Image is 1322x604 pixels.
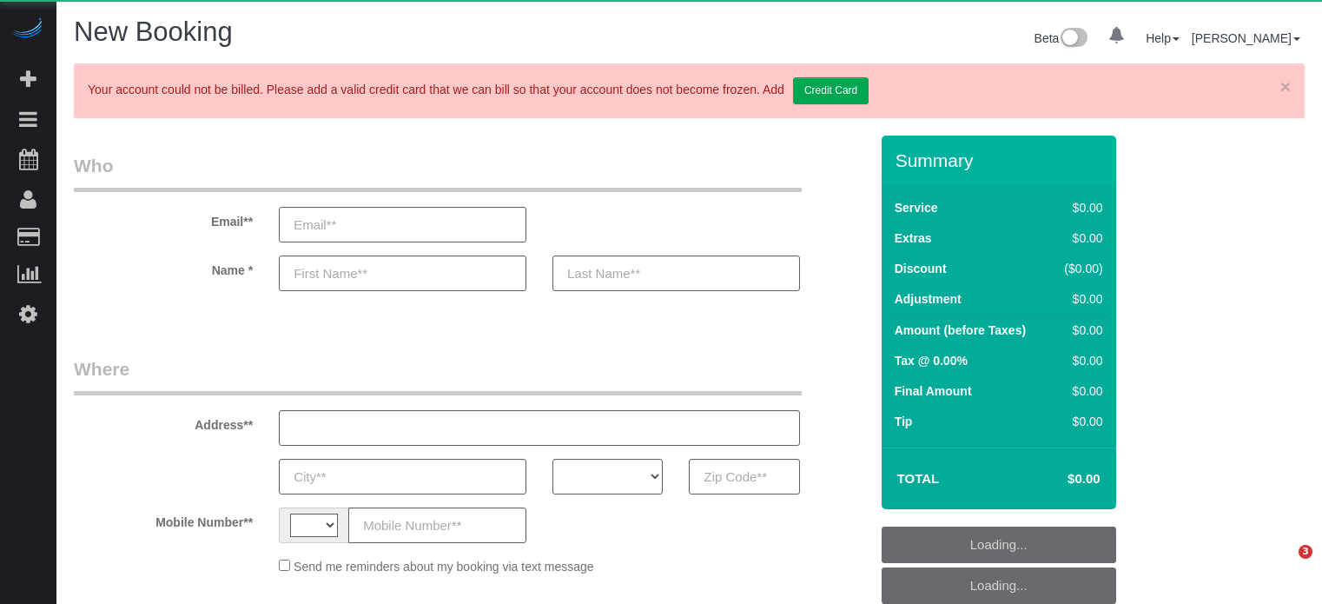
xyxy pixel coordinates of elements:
input: Zip Code** [689,459,799,494]
h3: Summary [896,150,1107,170]
label: Name * [61,256,266,279]
div: $0.00 [1057,322,1103,339]
div: $0.00 [1057,290,1103,308]
label: Discount [895,260,947,277]
input: Mobile Number** [348,508,526,543]
div: ($0.00) [1057,260,1103,277]
label: Tax @ 0.00% [895,352,968,369]
a: × [1280,77,1291,96]
a: Beta [1034,31,1088,45]
div: $0.00 [1057,413,1103,430]
a: Credit Card [793,77,869,104]
h4: $0.00 [1015,472,1100,487]
div: $0.00 [1057,229,1103,247]
a: [PERSON_NAME] [1192,31,1300,45]
span: New Booking [74,17,233,47]
label: Tip [895,413,913,430]
input: Last Name** [552,256,800,291]
label: Service [895,199,938,216]
strong: Total [897,471,940,486]
div: $0.00 [1057,352,1103,369]
legend: Who [74,153,802,192]
div: $0.00 [1057,382,1103,400]
span: Your account could not be billed. Please add a valid credit card that we can bill so that your ac... [88,83,869,96]
span: Send me reminders about my booking via text message [294,560,594,574]
input: First Name** [279,256,526,291]
div: $0.00 [1057,199,1103,216]
label: Adjustment [895,290,962,308]
label: Final Amount [895,382,972,400]
iframe: Intercom live chat [1263,545,1305,587]
label: Extras [895,229,932,247]
legend: Where [74,356,802,395]
img: Automaid Logo [10,17,45,42]
span: 3 [1299,545,1312,559]
img: New interface [1059,28,1087,50]
label: Amount (before Taxes) [895,322,1026,339]
a: Help [1146,31,1180,45]
label: Mobile Number** [61,508,266,531]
